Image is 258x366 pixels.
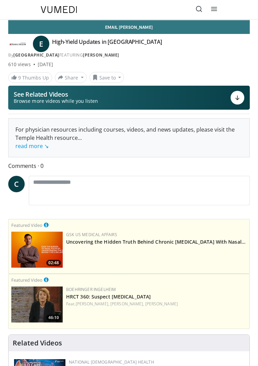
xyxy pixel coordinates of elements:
a: GSK US Medical Affairs [66,232,117,237]
a: [GEOGRAPHIC_DATA] [13,52,59,58]
a: [PERSON_NAME] [83,52,119,58]
button: See Related Videos Browse more videos while you listen [8,86,250,110]
span: Comments 0 [8,161,250,170]
span: 46:10 [46,315,61,321]
button: Save to [89,72,124,83]
div: Feat. [66,301,247,307]
span: Browse more videos while you listen [14,98,98,105]
small: Featured Video [11,277,42,283]
img: d04c7a51-d4f2-46f9-936f-c139d13e7fbe.png.150x105_q85_crop-smart_upscale.png [11,232,63,268]
h4: High-Yield Updates in [GEOGRAPHIC_DATA] [52,38,162,49]
a: [PERSON_NAME], [110,301,144,307]
a: [PERSON_NAME], [76,301,109,307]
a: 02:48 [11,232,63,268]
a: National [DEMOGRAPHIC_DATA] Health [69,359,154,365]
a: Boehringer Ingelheim [66,286,116,292]
div: By FEATURING [8,52,250,58]
div: [DATE] [38,61,53,68]
p: See Related Videos [14,91,98,98]
img: Temple Lung Center [8,38,27,49]
div: For physician resources including courses, videos, and news updates, please visit the Temple Heal... [15,125,243,150]
span: 02:48 [46,260,61,266]
small: Featured Video [11,222,42,228]
span: 9 [18,74,21,81]
a: 46:10 [11,286,63,322]
a: Uncovering the Hidden Truth Behind Chronic [MEDICAL_DATA] With Nasal… [66,239,246,245]
span: 610 views [8,61,31,68]
a: Email [PERSON_NAME] [8,20,250,34]
a: 9 Thumbs Up [8,72,52,83]
img: VuMedi Logo [41,6,77,13]
a: E [33,36,49,52]
a: read more ↘ [15,142,49,150]
a: HRCT 360: Suspect [MEDICAL_DATA] [66,293,151,300]
img: 8340d56b-4f12-40ce-8f6a-f3da72802623.png.150x105_q85_crop-smart_upscale.png [11,286,63,322]
a: C [8,176,25,192]
a: [PERSON_NAME] [145,301,178,307]
button: Share [55,72,87,83]
h4: Related Videos [13,339,62,347]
